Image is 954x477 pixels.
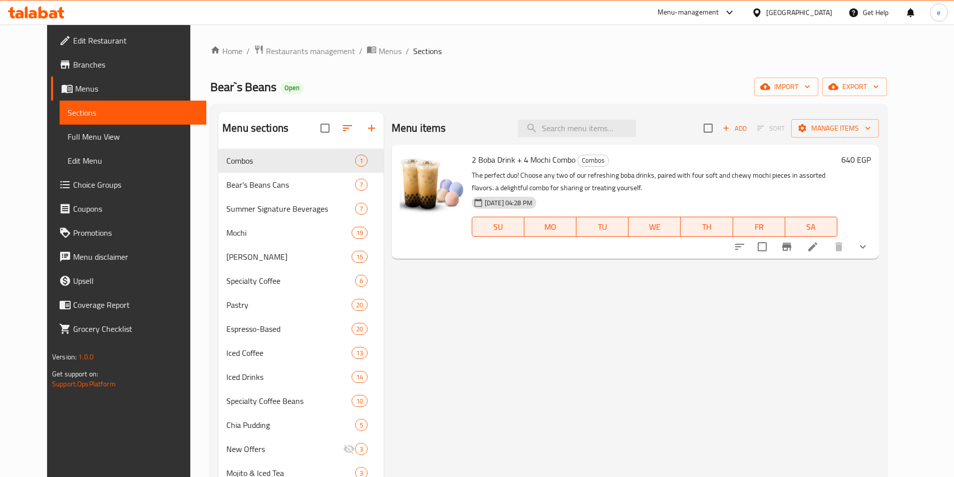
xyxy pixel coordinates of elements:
li: / [406,45,409,57]
a: Upsell [51,269,206,293]
div: items [355,419,368,431]
span: FR [737,220,781,234]
span: Summer Signature Beverages [226,203,355,215]
div: Iced Drinks [226,371,351,383]
div: Iced Coffee13 [218,341,384,365]
h2: Menu items [392,121,446,136]
span: Grocery Checklist [73,323,198,335]
div: Iced Coffee [226,347,351,359]
span: Branches [73,59,198,71]
li: / [359,45,363,57]
a: Home [210,45,242,57]
span: MO [528,220,572,234]
div: Chia Pudding5 [218,413,384,437]
div: Menu-management [658,7,719,19]
p: The perfect duo! Choose any two of our refreshing boba drinks, paired with four soft and chewy mo... [472,169,837,194]
button: Branch-specific-item [775,235,799,259]
div: [PERSON_NAME]15 [218,245,384,269]
h6: 640 EGP [841,153,871,167]
button: TU [576,217,628,237]
span: e [937,7,940,18]
span: 13 [352,348,367,358]
div: New Offers3 [218,437,384,461]
a: Support.OpsPlatform [52,377,116,390]
span: Menus [75,83,198,95]
a: Restaurants management [254,45,355,58]
span: 1.0.0 [78,350,94,363]
button: sort-choices [728,235,752,259]
span: Edit Menu [68,155,198,167]
span: Version: [52,350,77,363]
span: Sections [68,107,198,119]
div: items [352,371,368,383]
span: Specialty Coffee Beans [226,395,351,407]
a: Menus [367,45,402,58]
a: Branches [51,53,206,77]
button: export [822,78,887,96]
button: Add [719,121,751,136]
span: Bear's Beans Cans [226,179,355,191]
span: Add [721,123,748,134]
span: Upsell [73,275,198,287]
div: items [352,251,368,263]
span: [PERSON_NAME] [226,251,351,263]
div: Pastry20 [218,293,384,317]
span: 7 [356,180,367,190]
div: Combos [226,155,355,167]
button: Manage items [791,119,879,138]
span: New Offers [226,443,343,455]
span: Menu disclaimer [73,251,198,263]
span: 14 [352,372,367,382]
span: Coupons [73,203,198,215]
div: Boba Drinks [226,251,351,263]
button: delete [827,235,851,259]
span: Espresso-Based [226,323,351,335]
button: SU [472,217,524,237]
span: 10 [352,396,367,406]
div: Combos1 [218,149,384,173]
div: items [352,347,368,359]
nav: breadcrumb [210,45,887,58]
span: Select section first [751,121,791,136]
span: Get support on: [52,367,98,380]
a: Full Menu View [60,125,206,149]
span: 20 [352,324,367,334]
span: Edit Restaurant [73,35,198,47]
span: SU [476,220,520,234]
span: Add item [719,121,751,136]
a: Edit Restaurant [51,29,206,53]
span: Pastry [226,299,351,311]
button: SA [785,217,837,237]
span: Menus [379,45,402,57]
span: Promotions [73,227,198,239]
a: Grocery Checklist [51,317,206,341]
button: show more [851,235,875,259]
span: Chia Pudding [226,419,355,431]
a: Coupons [51,197,206,221]
span: Bear`s Beans [210,76,276,98]
svg: Show Choices [857,241,869,253]
img: 2 Boba Drink + 4 Mochi Combo [400,153,464,217]
button: MO [524,217,576,237]
div: items [355,179,368,191]
div: items [352,395,368,407]
span: 19 [352,228,367,238]
div: items [352,299,368,311]
a: Menus [51,77,206,101]
div: items [352,227,368,239]
button: WE [628,217,681,237]
a: Promotions [51,221,206,245]
span: import [762,81,810,93]
span: WE [632,220,677,234]
div: items [352,323,368,335]
span: TU [580,220,624,234]
button: Add section [360,116,384,140]
span: 6 [356,276,367,286]
li: / [246,45,250,57]
div: Bear's Beans Cans7 [218,173,384,197]
span: Open [280,84,303,92]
